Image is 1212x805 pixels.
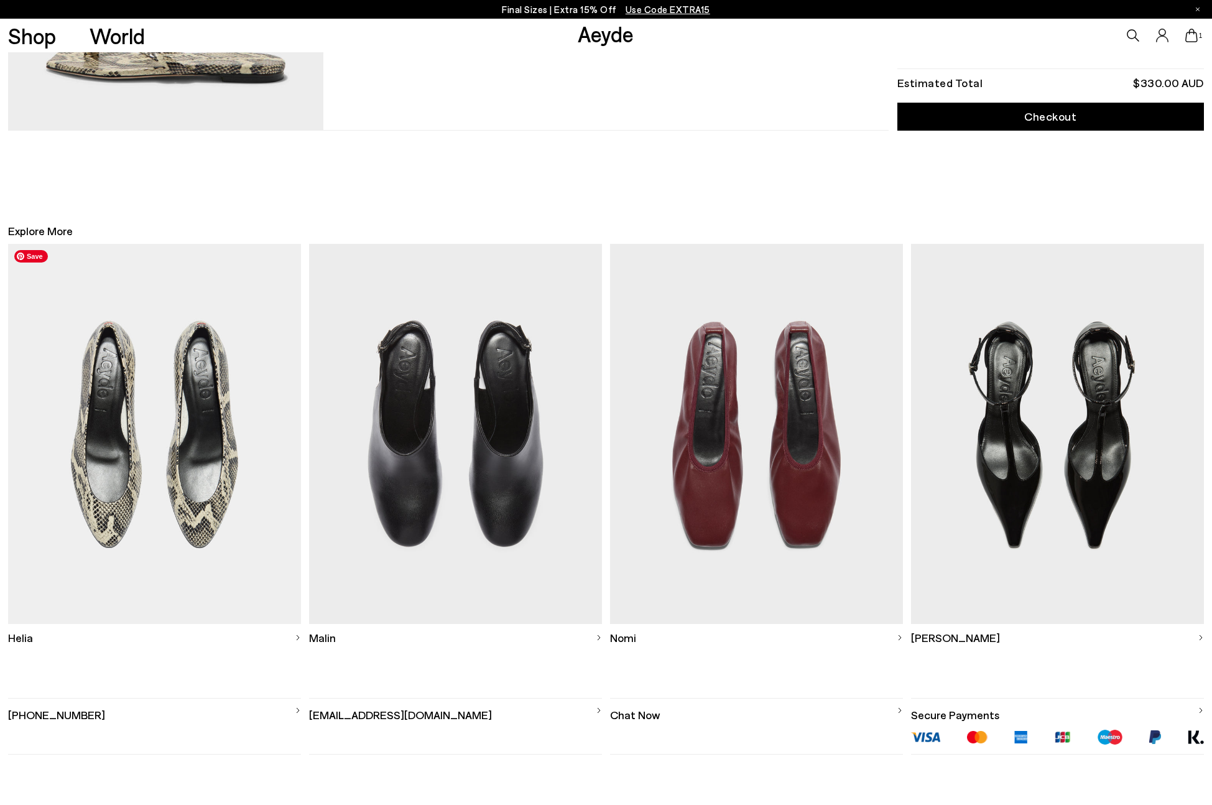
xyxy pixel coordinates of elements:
img: Descriptive text [309,244,601,624]
div: $330.00 AUD [1133,78,1204,87]
a: Shop [8,25,56,47]
span: Helia [8,630,33,646]
a: World [90,25,145,47]
img: svg%3E [295,635,301,641]
a: 1 [1185,29,1198,42]
img: svg%3E [596,635,602,641]
img: svg%3E [1198,707,1204,714]
a: Chat Now [610,699,902,723]
a: [EMAIL_ADDRESS][DOMAIN_NAME] [309,699,601,723]
a: Checkout [897,103,1204,131]
img: svg%3E [897,707,903,714]
span: 1 [1198,32,1204,39]
a: [PERSON_NAME] [911,624,1203,652]
p: Final Sizes | Extra 15% Off [502,2,710,17]
div: Estimated Total [897,78,983,87]
a: Helia [8,624,300,652]
img: svg%3E [1198,635,1204,641]
span: Nomi [610,630,636,646]
a: Secure Payments [911,699,1203,723]
img: svg%3E [897,635,903,641]
span: [PERSON_NAME] [911,630,1000,646]
span: Navigate to /collections/ss25-final-sizes [626,4,710,15]
a: [PHONE_NUMBER] [8,699,300,723]
a: Aeyde [578,21,634,47]
img: Descriptive text [8,244,300,624]
a: Malin [309,624,601,652]
img: svg%3E [295,707,301,714]
img: Descriptive text [610,244,902,624]
img: svg%3E [596,707,602,714]
img: Descriptive text [911,244,1203,624]
span: Malin [309,630,336,646]
a: Nomi [610,624,902,652]
span: Save [14,250,48,263]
